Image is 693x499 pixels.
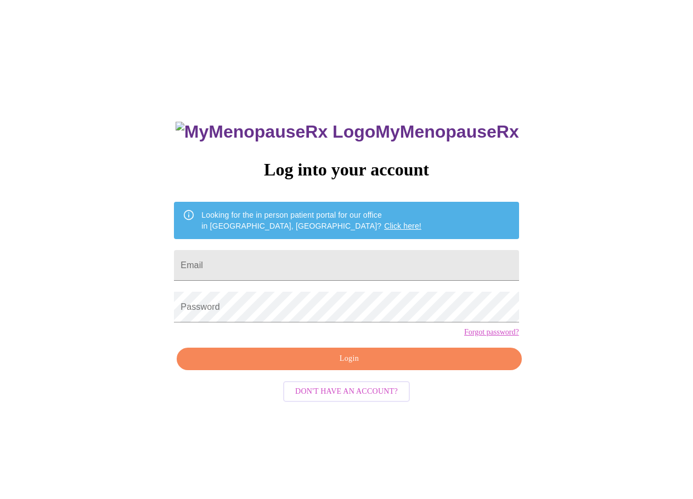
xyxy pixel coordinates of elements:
button: Don't have an account? [283,381,410,402]
span: Don't have an account? [295,385,398,399]
a: Click here! [384,222,421,230]
a: Don't have an account? [280,385,413,395]
h3: MyMenopauseRx [176,122,519,142]
img: MyMenopauseRx Logo [176,122,375,142]
div: Looking for the in person patient portal for our office in [GEOGRAPHIC_DATA], [GEOGRAPHIC_DATA]? [201,205,421,236]
span: Login [189,352,509,366]
button: Login [177,348,521,370]
a: Forgot password? [464,328,519,337]
h3: Log into your account [174,160,519,180]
